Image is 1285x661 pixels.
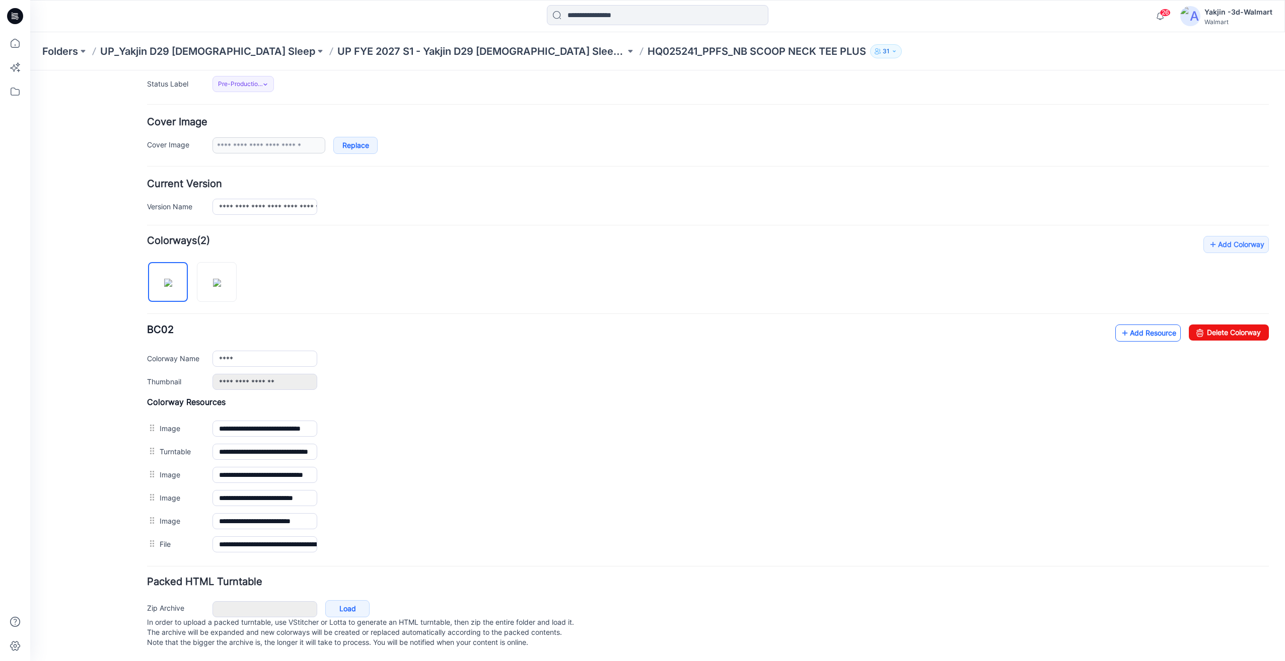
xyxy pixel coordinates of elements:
p: In order to upload a packed turntable, use VStitcher or Lotta to generate an HTML turntable, then... [117,547,1239,577]
a: Load [295,530,339,547]
a: UP FYE 2027 S1 - Yakjin D29 [DEMOGRAPHIC_DATA] Sleepwear [337,44,625,58]
label: Thumbnail [117,305,172,316]
label: Image [129,445,172,456]
label: Colorway Name [117,282,172,293]
h4: Packed HTML Turntable [117,507,1239,516]
label: Turntable [129,375,172,386]
span: 26 [1160,9,1171,17]
img: eyJhbGciOiJIUzI1NiIsImtpZCI6IjAiLCJzbHQiOiJzZXMiLCJ0eXAiOiJKV1QifQ.eyJkYXRhIjp7InR5cGUiOiJzdG9yYW... [183,208,191,216]
div: Walmart [1204,18,1272,26]
label: Image [129,352,172,363]
h4: Colorway Resources [117,326,1239,337]
a: Add Colorway [1173,166,1239,183]
label: Zip Archive [117,532,172,543]
iframe: edit-style [30,70,1285,661]
h4: Current Version [117,109,1239,118]
button: 31 [870,44,902,58]
img: avatar [1180,6,1200,26]
label: Image [129,422,172,433]
a: UP_Yakjin D29 [DEMOGRAPHIC_DATA] Sleep [100,44,315,58]
span: (2) [167,164,180,176]
a: Add Resource [1085,254,1151,271]
div: Yakjin -3d-Walmart [1204,6,1272,18]
label: Version Name [117,130,172,141]
p: HQ025241_PPFS_NB SCOOP NECK TEE PLUS [648,44,866,58]
span: BC02 [117,253,144,265]
a: Folders [42,44,78,58]
label: Image [129,398,172,409]
p: 31 [883,46,889,57]
img: eyJhbGciOiJIUzI1NiIsImtpZCI6IjAiLCJzbHQiOiJzZXMiLCJ0eXAiOiJKV1QifQ.eyJkYXRhIjp7InR5cGUiOiJzdG9yYW... [134,208,142,216]
strong: Colorways [117,164,167,176]
a: Delete Colorway [1159,254,1239,270]
label: File [129,468,172,479]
